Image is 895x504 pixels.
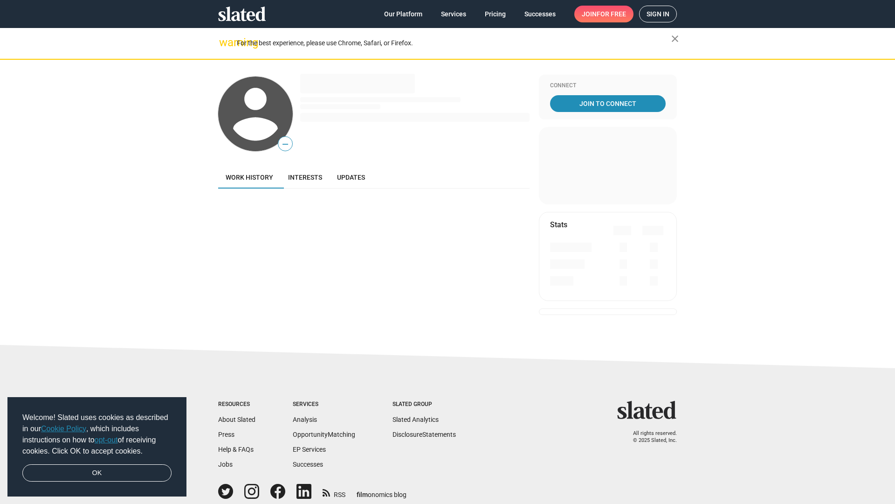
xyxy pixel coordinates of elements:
[218,431,234,438] a: Press
[485,6,506,22] span: Pricing
[293,416,317,423] a: Analysis
[669,33,681,44] mat-icon: close
[281,166,330,189] a: Interests
[293,461,323,468] a: Successes
[22,464,172,482] a: dismiss cookie message
[293,401,355,408] div: Services
[218,446,254,453] a: Help & FAQs
[95,436,118,444] a: opt-out
[574,6,633,22] a: Joinfor free
[392,416,439,423] a: Slated Analytics
[330,166,372,189] a: Updates
[582,6,626,22] span: Join
[392,431,456,438] a: DisclosureStatements
[41,425,86,433] a: Cookie Policy
[550,220,567,230] mat-card-title: Stats
[22,412,172,457] span: Welcome! Slated uses cookies as described in our , which includes instructions on how to of recei...
[441,6,466,22] span: Services
[384,6,422,22] span: Our Platform
[7,397,186,497] div: cookieconsent
[357,483,406,499] a: filmonomics blog
[293,446,326,453] a: EP Services
[550,82,666,90] div: Connect
[218,166,281,189] a: Work history
[647,6,669,22] span: Sign in
[623,430,677,444] p: All rights reserved. © 2025 Slated, Inc.
[377,6,430,22] a: Our Platform
[278,138,292,150] span: —
[293,431,355,438] a: OpportunityMatching
[550,95,666,112] a: Join To Connect
[218,401,255,408] div: Resources
[288,174,322,181] span: Interests
[226,174,273,181] span: Work history
[639,6,677,22] a: Sign in
[323,485,345,499] a: RSS
[357,491,368,498] span: film
[552,95,664,112] span: Join To Connect
[524,6,556,22] span: Successes
[237,37,671,49] div: For the best experience, please use Chrome, Safari, or Firefox.
[517,6,563,22] a: Successes
[392,401,456,408] div: Slated Group
[218,461,233,468] a: Jobs
[337,174,365,181] span: Updates
[218,416,255,423] a: About Slated
[219,37,230,48] mat-icon: warning
[434,6,474,22] a: Services
[597,6,626,22] span: for free
[477,6,513,22] a: Pricing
